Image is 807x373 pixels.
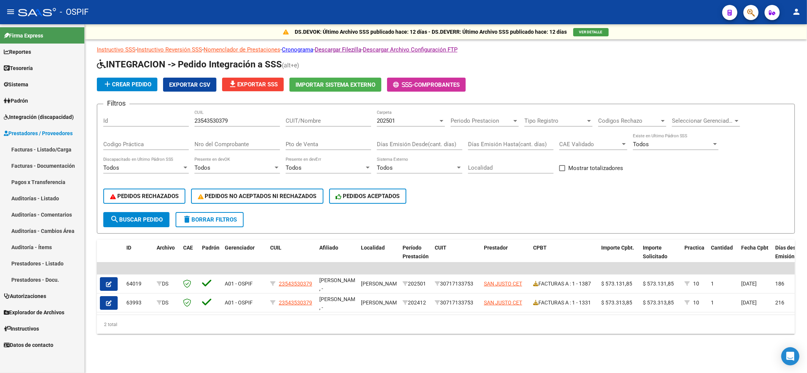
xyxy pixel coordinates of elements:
span: - [393,81,414,88]
span: Firma Express [4,31,43,40]
span: Comprobantes [414,81,460,88]
span: 1 [711,300,714,306]
span: (alt+e) [282,62,299,69]
div: 63993 [126,298,151,307]
span: CUIL [270,245,281,251]
span: [PERSON_NAME] [361,300,401,306]
span: Buscar Pedido [110,216,163,223]
span: Todos [633,141,649,148]
span: PEDIDOS ACEPTADOS [336,193,400,200]
a: Cronograma [282,46,313,53]
span: $ 573.313,85 [601,300,632,306]
span: Todos [103,164,119,171]
span: Período Prestación [403,245,429,259]
span: Días desde Emisión [775,245,802,259]
datatable-header-cell: Importe Cpbt. [598,240,640,273]
mat-icon: file_download [228,80,237,89]
span: Borrar Filtros [182,216,237,223]
span: [PERSON_NAME] , - [319,296,360,311]
datatable-header-cell: CUIT [432,240,481,273]
span: Seleccionar Gerenciador [672,117,733,124]
span: Crear Pedido [103,81,151,88]
datatable-header-cell: CAE [180,240,199,273]
datatable-header-cell: Practica [681,240,708,273]
span: Explorador de Archivos [4,308,64,317]
span: Prestador [484,245,508,251]
span: Gerenciador [225,245,255,251]
span: [PERSON_NAME] [361,281,401,287]
span: Practica [684,245,704,251]
div: 64019 [126,279,151,288]
button: VER DETALLE [573,28,609,36]
mat-icon: add [103,80,112,89]
div: 30717133753 [435,279,478,288]
span: - OSPIF [60,4,89,20]
span: SAN JUSTO CET [484,300,522,306]
span: Afiliado [319,245,338,251]
datatable-header-cell: Importe Solicitado [640,240,681,273]
span: $ 573.131,85 [643,281,674,287]
datatable-header-cell: Afiliado [316,240,358,273]
span: A01 - OSPIF [225,300,253,306]
span: INTEGRACION -> Pedido Integración a SSS [97,59,282,70]
div: 30717133753 [435,298,478,307]
span: $ 573.131,85 [601,281,632,287]
datatable-header-cell: Prestador [481,240,530,273]
span: CPBT [533,245,547,251]
span: A01 - OSPIF [225,281,253,287]
span: [DATE] [741,281,757,287]
span: Exportar CSV [169,81,210,88]
span: CAE Validado [559,141,620,148]
datatable-header-cell: Gerenciador [222,240,267,273]
span: Localidad [361,245,385,251]
span: VER DETALLE [579,30,603,34]
span: Tipo Registro [524,117,586,124]
a: Nomenclador de Prestaciones [204,46,280,53]
div: FACTURAS A : 1 - 1387 [533,279,595,288]
datatable-header-cell: Padrón [199,240,222,273]
span: Todos [286,164,302,171]
button: Exportar CSV [163,78,216,92]
button: PEDIDOS ACEPTADOS [329,189,407,204]
span: 186 [775,281,784,287]
button: Borrar Filtros [176,212,244,227]
datatable-header-cell: CUIL [267,240,316,273]
h3: Filtros [103,98,129,109]
span: Integración (discapacidad) [4,113,74,121]
p: DS.DEVOK: Último Archivo SSS publicado hace: 12 días - DS.DEVERR: Último Archivo SSS publicado ha... [295,28,567,36]
span: [DATE] [741,300,757,306]
span: Exportar SSS [228,81,278,88]
mat-icon: person [792,7,801,16]
span: 216 [775,300,784,306]
span: Prestadores / Proveedores [4,129,73,137]
div: DS [157,298,177,307]
span: Sistema [4,80,28,89]
span: ID [126,245,131,251]
span: Mostrar totalizadores [568,164,623,173]
datatable-header-cell: Cantidad [708,240,738,273]
span: Codigos Rechazo [598,117,659,124]
a: Instructivo SSS [97,46,135,53]
button: PEDIDOS NO ACEPTADOS NI RECHAZADOS [191,189,323,204]
datatable-header-cell: Período Prestación [400,240,432,273]
a: Descargar Archivo Configuración FTP [363,46,457,53]
div: 202412 [403,298,429,307]
span: Padrón [4,97,28,105]
mat-icon: menu [6,7,15,16]
datatable-header-cell: Fecha Cpbt [738,240,772,273]
a: Instructivo Reversión SSS [137,46,202,53]
button: -Comprobantes [387,78,466,92]
span: 10 [693,300,699,306]
span: Importe Cpbt. [601,245,634,251]
div: 2 total [97,315,795,334]
datatable-header-cell: Archivo [154,240,180,273]
button: Importar Sistema Externo [289,78,381,92]
datatable-header-cell: CPBT [530,240,598,273]
div: 202501 [403,279,429,288]
span: Instructivos [4,325,39,333]
span: Importar Sistema Externo [295,81,375,88]
datatable-header-cell: Días desde Emisión [772,240,806,273]
span: Padrón [202,245,219,251]
span: 23543530379 [279,300,312,306]
span: Autorizaciones [4,292,46,300]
